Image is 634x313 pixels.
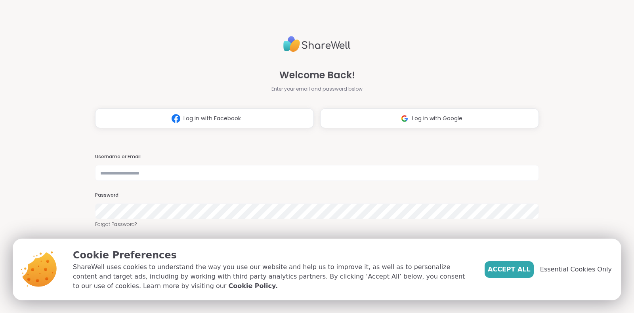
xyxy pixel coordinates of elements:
[412,114,462,123] span: Log in with Google
[283,33,351,55] img: ShareWell Logo
[279,68,355,82] span: Welcome Back!
[320,108,539,128] button: Log in with Google
[485,261,534,278] button: Accept All
[95,192,539,199] h3: Password
[540,265,612,274] span: Essential Cookies Only
[95,108,314,128] button: Log in with Facebook
[73,248,472,262] p: Cookie Preferences
[73,262,472,291] p: ShareWell uses cookies to understand the way you use our website and help us to improve it, as we...
[397,111,412,126] img: ShareWell Logomark
[229,281,278,291] a: Cookie Policy.
[95,221,539,228] a: Forgot Password?
[168,111,183,126] img: ShareWell Logomark
[271,85,363,93] span: Enter your email and password below
[183,114,241,123] span: Log in with Facebook
[488,265,531,274] span: Accept All
[95,154,539,160] h3: Username or Email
